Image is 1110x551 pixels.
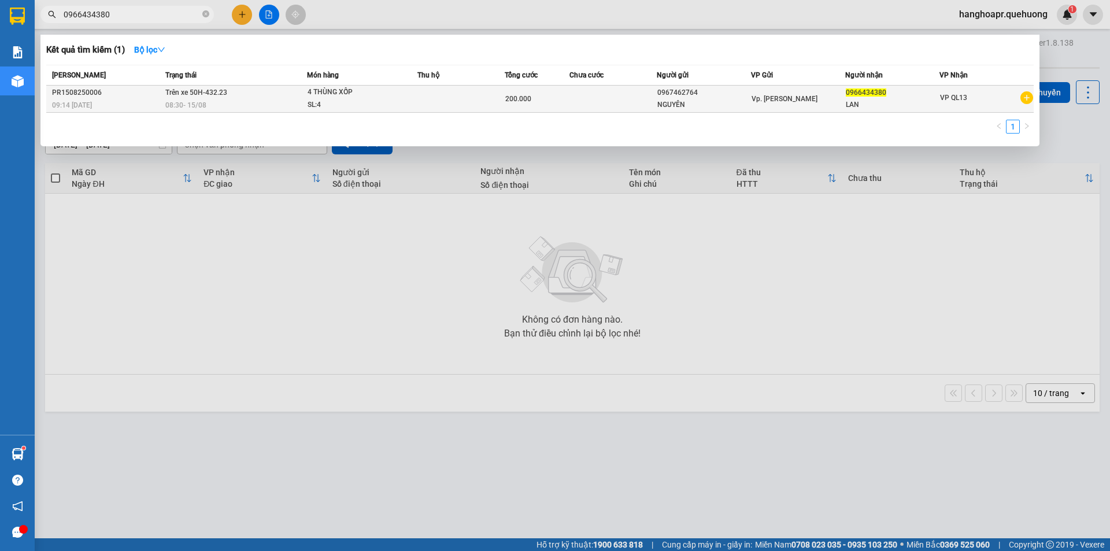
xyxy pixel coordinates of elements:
span: [PERSON_NAME] [52,71,106,79]
div: NGUYÊN [657,99,750,111]
button: left [992,120,1006,134]
span: Vp. [PERSON_NAME] [752,95,817,103]
span: left [996,123,1002,130]
span: Món hàng [307,71,339,79]
span: down [157,46,165,54]
h3: Kết quả tìm kiếm ( 1 ) [46,44,125,56]
li: Previous Page [992,120,1006,134]
span: 200.000 [505,95,531,103]
img: solution-icon [12,46,24,58]
span: Người gửi [657,71,689,79]
span: close-circle [202,9,209,20]
span: Chưa cước [569,71,604,79]
span: VP Nhận [939,71,968,79]
button: Bộ lọcdown [125,40,175,59]
span: question-circle [12,475,23,486]
img: warehouse-icon [12,75,24,87]
span: 08:30 - 15/08 [165,101,206,109]
img: logo-vxr [10,8,25,25]
img: warehouse-icon [12,448,24,460]
span: Trạng thái [165,71,197,79]
span: 09:14 [DATE] [52,101,92,109]
span: Tổng cước [505,71,538,79]
li: Next Page [1020,120,1034,134]
span: right [1023,123,1030,130]
input: Tìm tên, số ĐT hoặc mã đơn [64,8,200,21]
div: SL: 4 [308,99,394,112]
sup: 1 [22,446,25,450]
span: close-circle [202,10,209,17]
div: PR1508250006 [52,87,162,99]
div: LAN [846,99,939,111]
div: 4 THÙNG XỐP [308,86,394,99]
span: Trên xe 50H-432.23 [165,88,227,97]
button: right [1020,120,1034,134]
span: plus-circle [1020,91,1033,104]
strong: Bộ lọc [134,45,165,54]
span: VP QL13 [940,94,967,102]
span: message [12,527,23,538]
a: 1 [1007,120,1019,133]
span: Người nhận [845,71,883,79]
span: 0966434380 [846,88,886,97]
span: VP Gửi [751,71,773,79]
li: 1 [1006,120,1020,134]
span: Thu hộ [417,71,439,79]
span: search [48,10,56,19]
div: 0967462764 [657,87,750,99]
span: notification [12,501,23,512]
